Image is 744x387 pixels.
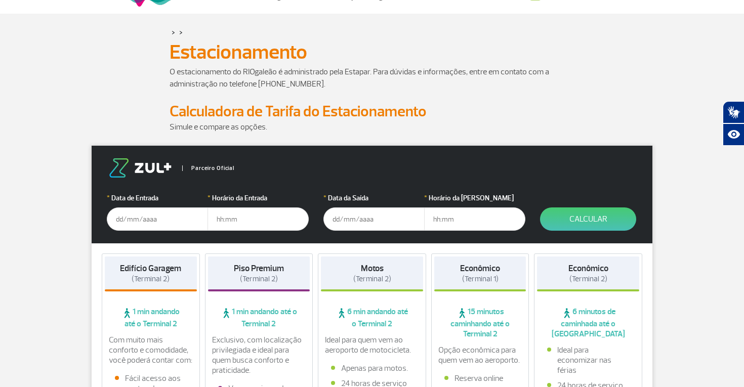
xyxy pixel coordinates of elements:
button: Abrir tradutor de língua de sinais. [723,101,744,123]
strong: Motos [361,263,384,274]
span: 6 minutos de caminhada até o [GEOGRAPHIC_DATA] [537,307,639,339]
span: (Terminal 2) [569,274,607,284]
input: hh:mm [424,207,525,231]
p: Opção econômica para quem vem ao aeroporto. [438,345,522,365]
button: Calcular [540,207,636,231]
h1: Estacionamento [170,44,574,61]
a: > [179,26,183,38]
span: (Terminal 2) [132,274,170,284]
strong: Piso Premium [234,263,284,274]
span: 1 min andando até o Terminal 2 [105,307,197,329]
li: Ideal para economizar nas férias [547,345,629,375]
input: dd/mm/aaaa [107,207,208,231]
img: logo-zul.png [107,158,174,178]
label: Data de Entrada [107,193,208,203]
span: 15 minutos caminhando até o Terminal 2 [434,307,526,339]
label: Horário da [PERSON_NAME] [424,193,525,203]
span: 6 min andando até o Terminal 2 [321,307,423,329]
input: hh:mm [208,207,309,231]
h2: Calculadora de Tarifa do Estacionamento [170,102,574,121]
button: Abrir recursos assistivos. [723,123,744,146]
span: Parceiro Oficial [182,165,234,171]
div: Plugin de acessibilidade da Hand Talk. [723,101,744,146]
li: Reserva online [444,373,516,383]
label: Horário da Entrada [208,193,309,203]
strong: Econômico [460,263,500,274]
span: (Terminal 1) [462,274,499,284]
span: 1 min andando até o Terminal 2 [208,307,310,329]
li: Apenas para motos. [331,363,413,373]
p: Ideal para quem vem ao aeroporto de motocicleta. [325,335,419,355]
p: Simule e compare as opções. [170,121,574,133]
p: Com muito mais conforto e comodidade, você poderá contar com: [109,335,193,365]
a: > [172,26,175,38]
p: O estacionamento do RIOgaleão é administrado pela Estapar. Para dúvidas e informações, entre em c... [170,66,574,90]
p: Exclusivo, com localização privilegiada e ideal para quem busca conforto e praticidade. [212,335,306,375]
input: dd/mm/aaaa [323,207,425,231]
strong: Edifício Garagem [120,263,181,274]
span: (Terminal 2) [353,274,391,284]
label: Data da Saída [323,193,425,203]
strong: Econômico [568,263,608,274]
span: (Terminal 2) [240,274,278,284]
